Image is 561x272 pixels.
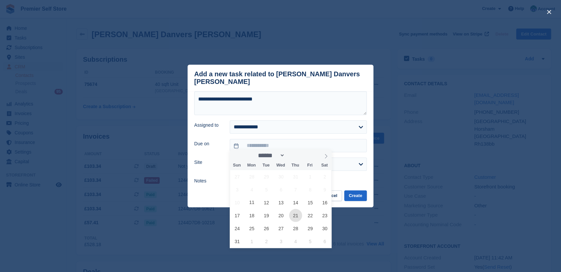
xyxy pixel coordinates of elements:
[289,209,302,222] span: August 21, 2025
[231,196,244,209] span: August 10, 2025
[304,222,317,235] span: August 29, 2025
[289,235,302,248] span: September 4, 2025
[289,196,302,209] span: August 14, 2025
[318,235,331,248] span: September 6, 2025
[288,163,302,168] span: Thu
[231,183,244,196] span: August 3, 2025
[231,209,244,222] span: August 17, 2025
[194,122,222,129] label: Assigned to
[318,222,331,235] span: August 30, 2025
[304,196,317,209] span: August 15, 2025
[256,152,285,159] select: Month
[231,222,244,235] span: August 24, 2025
[194,70,367,86] div: Add a new task related to [PERSON_NAME] Danvers [PERSON_NAME]
[318,196,331,209] span: August 16, 2025
[260,222,273,235] span: August 26, 2025
[289,183,302,196] span: August 7, 2025
[260,209,273,222] span: August 19, 2025
[275,235,287,248] span: September 3, 2025
[275,196,287,209] span: August 13, 2025
[245,196,258,209] span: August 11, 2025
[344,190,367,201] button: Create
[260,170,273,183] span: July 29, 2025
[544,7,554,17] button: close
[289,170,302,183] span: July 31, 2025
[245,183,258,196] span: August 4, 2025
[275,183,287,196] span: August 6, 2025
[231,235,244,248] span: August 31, 2025
[285,152,306,159] input: Year
[289,222,302,235] span: August 28, 2025
[194,159,222,166] label: Site
[245,209,258,222] span: August 18, 2025
[274,163,288,168] span: Wed
[318,170,331,183] span: August 2, 2025
[304,183,317,196] span: August 8, 2025
[259,163,274,168] span: Tue
[245,170,258,183] span: July 28, 2025
[318,183,331,196] span: August 9, 2025
[304,209,317,222] span: August 22, 2025
[304,170,317,183] span: August 1, 2025
[260,235,273,248] span: September 2, 2025
[260,183,273,196] span: August 5, 2025
[318,209,331,222] span: August 23, 2025
[245,235,258,248] span: September 1, 2025
[245,222,258,235] span: August 25, 2025
[230,163,244,168] span: Sun
[302,163,317,168] span: Fri
[275,222,287,235] span: August 27, 2025
[231,170,244,183] span: July 27, 2025
[244,163,259,168] span: Mon
[304,235,317,248] span: September 5, 2025
[194,140,222,147] label: Due on
[194,177,222,184] label: Notes
[275,209,287,222] span: August 20, 2025
[317,163,332,168] span: Sat
[260,196,273,209] span: August 12, 2025
[275,170,287,183] span: July 30, 2025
